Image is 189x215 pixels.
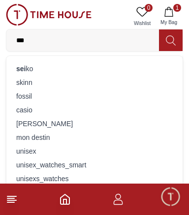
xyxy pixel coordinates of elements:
[155,4,183,29] button: 1My Bag
[145,4,153,12] span: 0
[12,103,177,117] div: casio
[173,4,181,12] span: 1
[12,172,177,186] div: unisexs_watches
[16,65,26,73] strong: sei
[157,19,181,26] span: My Bag
[12,158,177,172] div: unisex_watches_smart
[12,144,177,158] div: unisex
[12,131,177,144] div: mon destin
[59,193,71,205] a: Home
[130,20,155,27] span: Wishlist
[130,4,155,29] a: 0Wishlist
[160,186,182,208] div: Chat Widget
[12,89,177,103] div: fossil
[12,62,177,76] div: ko
[6,4,92,26] img: ...
[12,117,177,131] div: [PERSON_NAME]
[12,76,177,89] div: skinn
